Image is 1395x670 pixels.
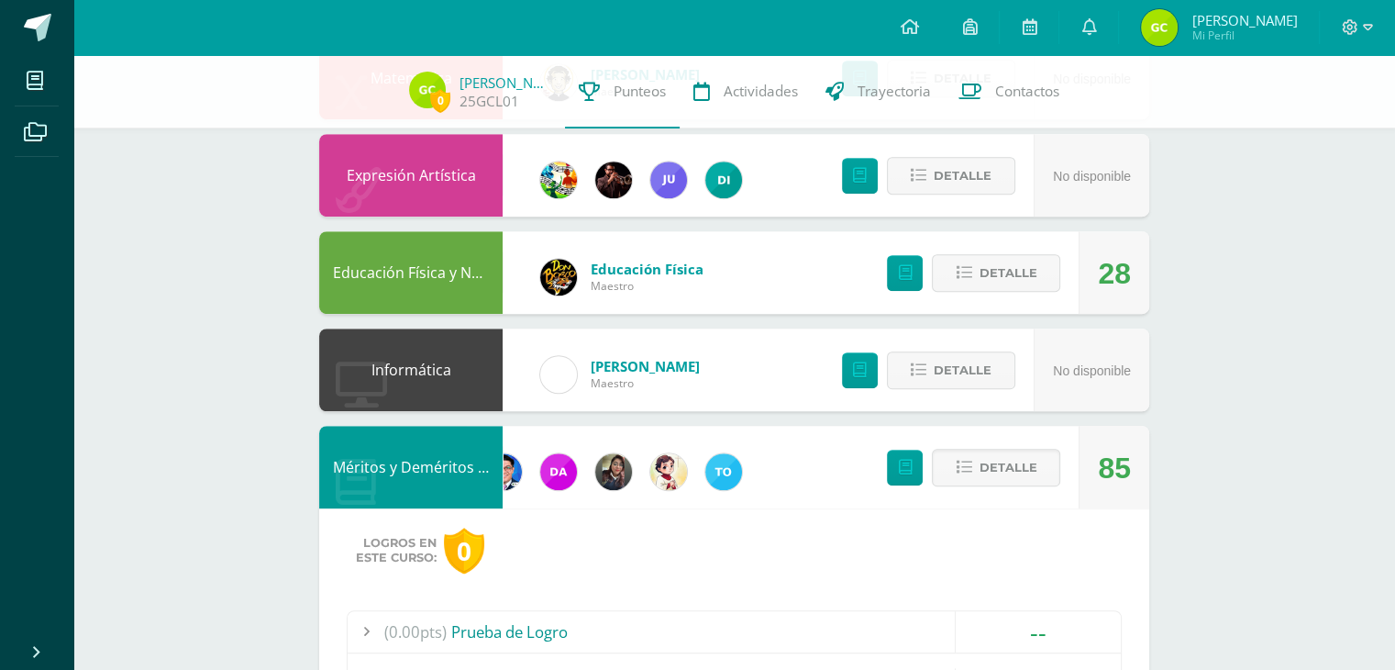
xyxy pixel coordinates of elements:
[650,453,687,490] img: 8769ac24b45ab2fde796d91d639dd8f5.png
[540,162,577,198] img: 159e24a6ecedfdf8f489544946a573f0.png
[591,260,703,278] span: Educación Física
[1030,615,1046,649] span: --
[430,89,450,112] span: 0
[459,92,519,111] a: 25GCL01
[979,256,1036,290] span: Detalle
[319,426,503,508] div: Méritos y Deméritos 4to. Primaria ¨A¨
[459,73,551,92] a: [PERSON_NAME]
[485,453,522,490] img: 038ac9c5e6207f3bea702a86cda391b3.png
[319,231,503,314] div: Educación Física y Natación
[319,329,503,411] div: Informática
[887,157,1015,195] button: Detalle
[858,82,931,101] span: Trayectoria
[595,162,632,198] img: e45b719d0b6241295567ff881d2518a9.png
[614,82,666,101] span: Punteos
[1191,11,1297,29] span: [PERSON_NAME]
[1098,427,1131,509] div: 85
[979,451,1036,485] span: Detalle
[565,55,680,128] a: Punteos
[934,353,991,387] span: Detalle
[444,528,484,575] div: 0
[945,55,1073,128] a: Contactos
[540,259,577,296] img: eda3c0d1caa5ac1a520cf0290d7c6ae4.png
[384,611,447,653] span: (0.00pts)
[995,82,1059,101] span: Contactos
[932,254,1060,292] button: Detalle
[1098,232,1131,315] div: 28
[319,134,503,217] div: Expresión Artística
[540,453,577,490] img: 20293396c123fa1d0be50d4fd90c658f.png
[705,453,742,490] img: b443593e54be9a207a1f0dd7dc6ff219.png
[409,72,446,108] img: 94eb380d7286400255dbeb2f6a737720.png
[1053,363,1131,378] span: No disponible
[356,536,437,565] span: Logros en este curso:
[1191,28,1297,43] span: Mi Perfil
[540,356,577,393] img: cae4b36d6049cd6b8500bd0f72497672.png
[1141,9,1178,46] img: 94eb380d7286400255dbeb2f6a737720.png
[724,82,798,101] span: Actividades
[680,55,812,128] a: Actividades
[705,162,742,198] img: 32f0f559d2048d26185c38f469024b7f.png
[1053,169,1131,184] span: No disponible
[934,159,991,193] span: Detalle
[591,375,700,391] span: Maestro
[591,278,703,294] span: Maestro
[591,357,700,375] span: [PERSON_NAME]
[595,453,632,490] img: f727c7009b8e908c37d274233f9e6ae1.png
[887,352,1015,389] button: Detalle
[650,162,687,198] img: 1cada5f849fe5bdc664534ba8dc5ae20.png
[348,611,1121,653] div: Prueba de Logro
[812,55,945,128] a: Trayectoria
[932,449,1060,486] button: Detalle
